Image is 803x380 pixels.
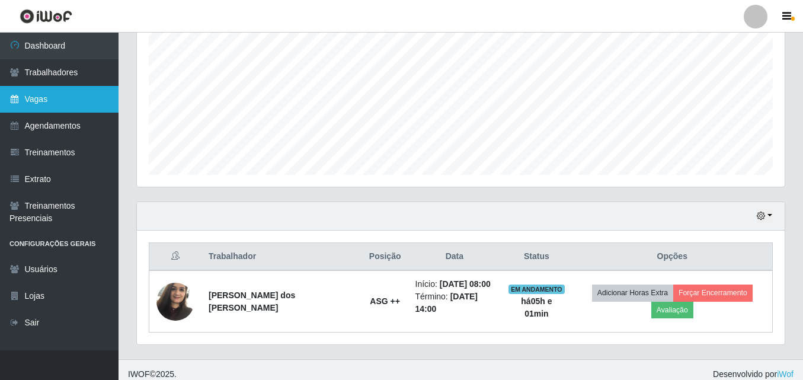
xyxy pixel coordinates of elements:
th: Opções [572,243,773,271]
li: Início: [415,278,494,290]
img: 1748573558798.jpeg [156,276,194,327]
th: Posição [362,243,408,271]
span: IWOF [128,369,150,379]
img: CoreUI Logo [20,9,72,24]
a: iWof [777,369,794,379]
span: EM ANDAMENTO [508,285,565,294]
strong: [PERSON_NAME] dos [PERSON_NAME] [209,290,295,312]
strong: ASG ++ [370,296,400,306]
th: Trabalhador [201,243,362,271]
th: Data [408,243,501,271]
th: Status [501,243,572,271]
strong: há 05 h e 01 min [521,296,552,318]
button: Avaliação [651,302,693,318]
button: Forçar Encerramento [673,285,753,301]
li: Término: [415,290,494,315]
time: [DATE] 08:00 [440,279,491,289]
button: Adicionar Horas Extra [592,285,673,301]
